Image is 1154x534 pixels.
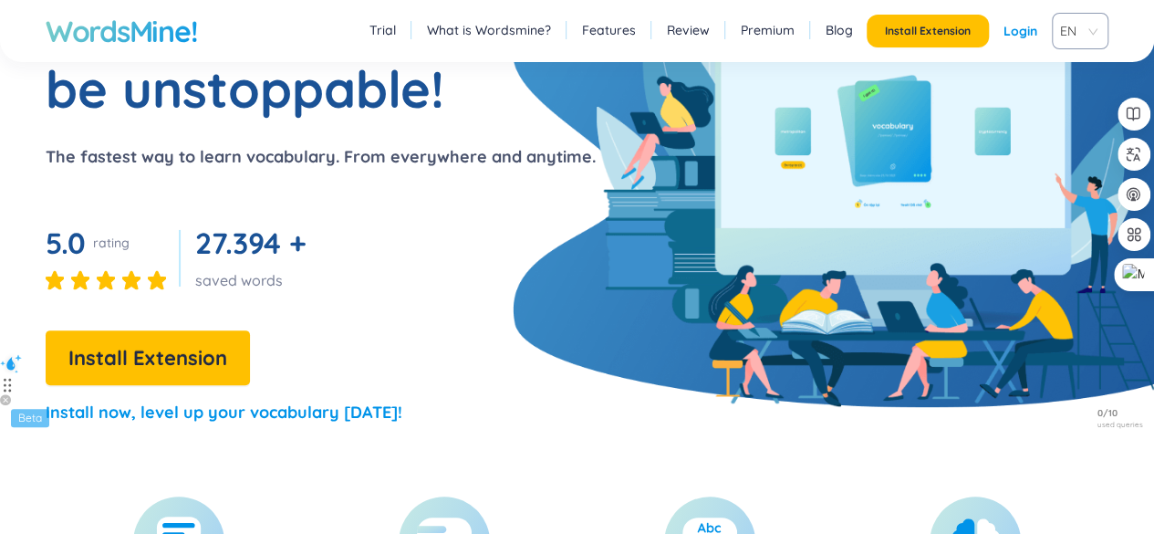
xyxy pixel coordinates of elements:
[46,351,250,369] a: Install Extension
[1003,15,1037,47] a: Login
[741,21,795,39] a: Premium
[427,21,551,39] a: What is Wordsmine?
[885,24,971,38] span: Install Extension
[667,21,710,39] a: Review
[195,225,306,261] span: 27.394 +
[46,330,250,385] button: Install Extension
[826,21,853,39] a: Blog
[867,15,989,47] button: Install Extension
[93,234,130,252] div: rating
[46,225,86,261] span: 5.0
[1060,17,1093,45] span: VIE
[46,400,402,425] p: Install now, level up your vocabulary [DATE]!
[46,144,596,170] p: The fastest way to learn vocabulary. From everywhere and anytime.
[46,13,197,49] a: WordsMine!
[582,21,636,39] a: Features
[369,21,396,39] a: Trial
[68,342,227,374] span: Install Extension
[195,270,313,290] div: saved words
